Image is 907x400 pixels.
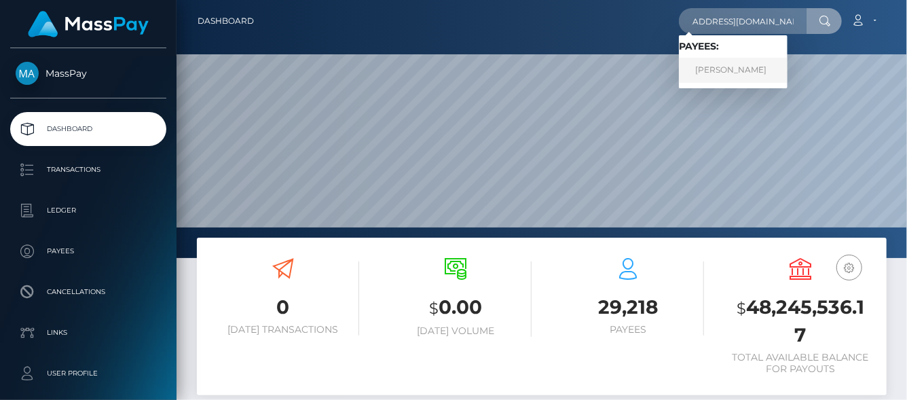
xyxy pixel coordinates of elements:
[10,153,166,187] a: Transactions
[10,234,166,268] a: Payees
[207,294,359,321] h3: 0
[28,11,149,37] img: MassPay Logo
[16,119,161,139] p: Dashboard
[16,200,161,221] p: Ledger
[16,323,161,343] p: Links
[16,160,161,180] p: Transactions
[724,294,876,348] h3: 48,245,536.17
[724,352,876,375] h6: Total Available Balance for Payouts
[380,325,532,337] h6: [DATE] Volume
[737,299,746,318] small: $
[380,294,532,322] h3: 0.00
[10,357,166,390] a: User Profile
[429,299,439,318] small: $
[679,8,807,34] input: Search...
[10,316,166,350] a: Links
[552,324,704,335] h6: Payees
[552,294,704,321] h3: 29,218
[16,241,161,261] p: Payees
[679,41,788,52] h6: Payees:
[16,62,39,85] img: MassPay
[16,282,161,302] p: Cancellations
[10,112,166,146] a: Dashboard
[10,67,166,79] span: MassPay
[198,7,254,35] a: Dashboard
[10,275,166,309] a: Cancellations
[10,194,166,228] a: Ledger
[16,363,161,384] p: User Profile
[679,58,788,83] a: [PERSON_NAME]
[207,324,359,335] h6: [DATE] Transactions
